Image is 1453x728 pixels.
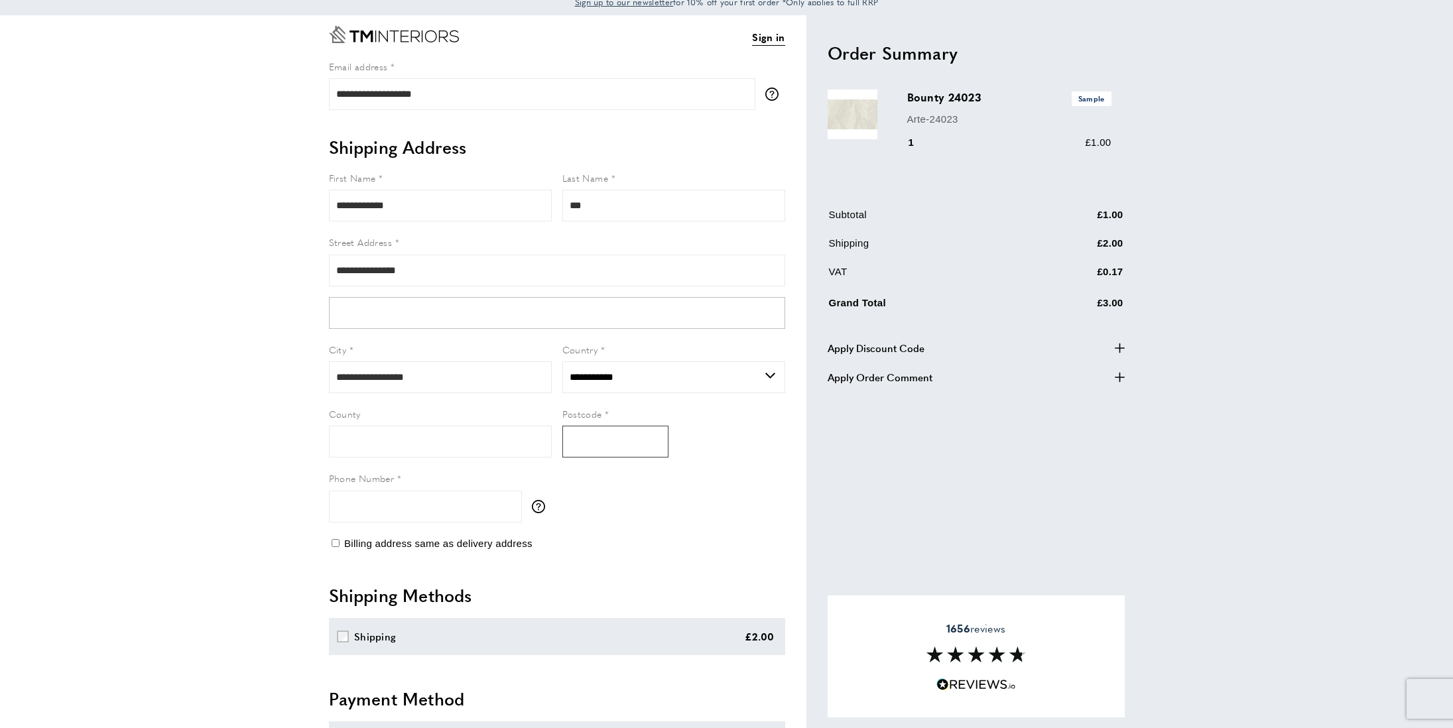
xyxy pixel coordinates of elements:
span: Apply Order Comment [828,369,932,385]
span: Country [562,343,598,356]
td: VAT [829,264,1031,290]
div: £2.00 [745,629,775,644]
img: Reviews section [926,646,1026,662]
span: Billing address same as delivery address [344,538,533,549]
div: 1 [907,135,933,151]
td: £1.00 [1032,207,1123,233]
span: Email address [329,60,388,73]
td: £2.00 [1032,235,1123,261]
span: Street Address [329,235,393,249]
p: Arte-24023 [907,111,1111,127]
button: More information [532,500,552,513]
td: £3.00 [1032,292,1123,321]
img: Bounty 24023 [828,90,877,139]
span: Last Name [562,171,609,184]
input: Billing address same as delivery address [332,539,340,547]
h2: Shipping Methods [329,583,785,607]
h2: Payment Method [329,687,785,711]
a: Sign in [752,29,785,46]
span: reviews [946,622,1005,635]
span: City [329,343,347,356]
span: Apply Discount Code [828,340,924,356]
button: More information [765,88,785,101]
span: Postcode [562,407,602,420]
span: Sample [1072,91,1111,105]
span: £1.00 [1085,137,1111,148]
img: Reviews.io 5 stars [936,678,1016,691]
span: First Name [329,171,376,184]
h2: Order Summary [828,41,1125,65]
span: County [329,407,361,420]
h3: Bounty 24023 [907,90,1111,105]
span: Phone Number [329,471,395,485]
td: £0.17 [1032,264,1123,290]
div: Shipping [354,629,396,644]
td: Grand Total [829,292,1031,321]
h2: Shipping Address [329,135,785,159]
strong: 1656 [946,621,970,636]
td: Shipping [829,235,1031,261]
td: Subtotal [829,207,1031,233]
a: Go to Home page [329,26,459,43]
